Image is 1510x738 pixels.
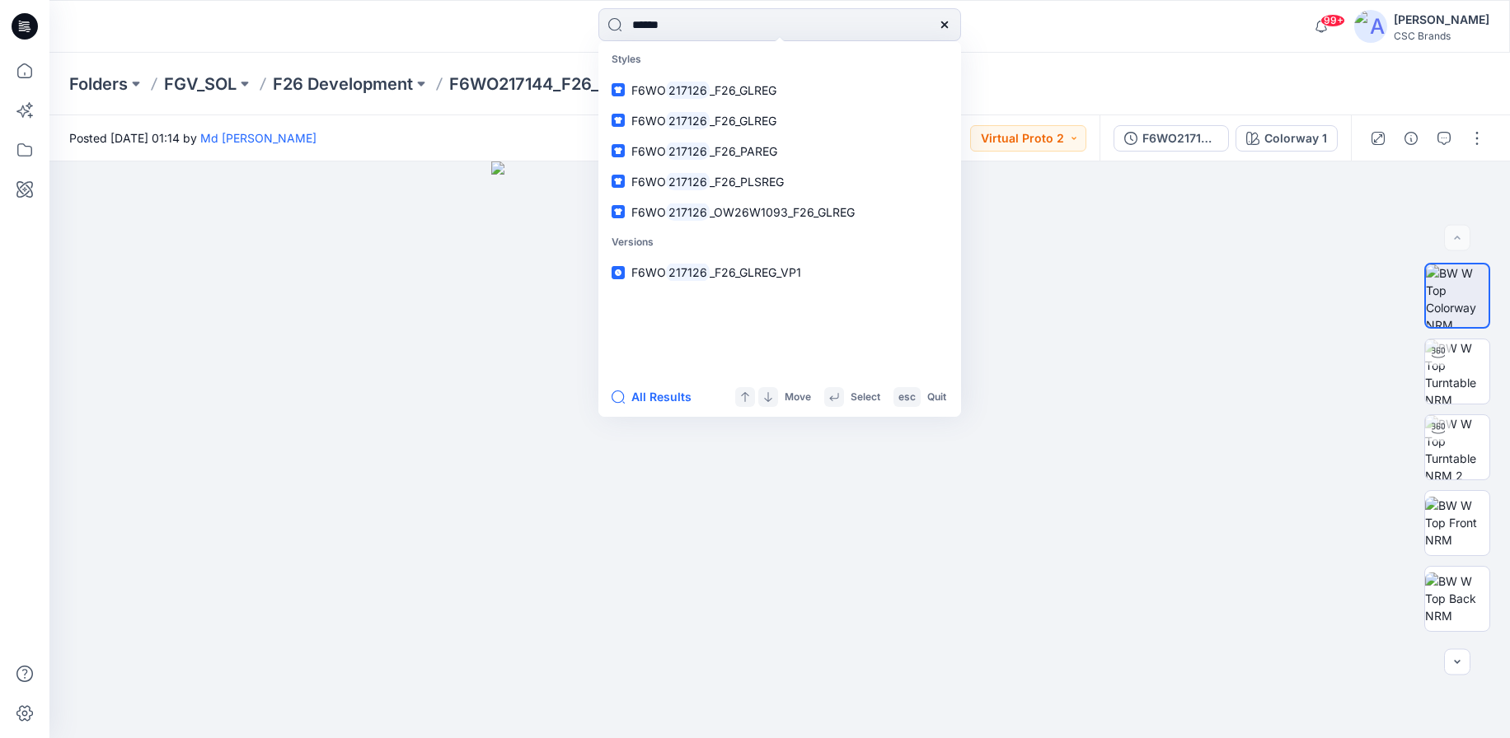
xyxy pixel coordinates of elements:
a: F6WO217126_OW26W1093_F26_GLREG [602,197,958,227]
span: _F26_PLSREG [710,175,784,189]
span: _OW26W1093_F26_GLREG [710,205,855,219]
img: avatar [1354,10,1387,43]
img: BW W Top Turntable NRM 2 [1425,415,1489,479]
button: F6WO217144_F26_PLSREG_VP2 [1114,125,1229,152]
mark: 217126 [666,263,710,282]
div: Colorway 1 [1264,129,1327,147]
p: F6WO217144_F26_PLSREG [449,72,663,96]
img: BW W Top Colorway NRM [1426,264,1489,327]
a: Md [PERSON_NAME] [200,131,317,145]
a: F6WO217126_F26_GLREG [602,105,958,136]
span: 99+ [1320,14,1345,27]
span: F6WO [631,144,666,158]
a: Folders [69,72,128,96]
span: F6WO [631,114,666,128]
span: F6WO [631,265,666,279]
button: All Results [612,387,702,407]
mark: 217126 [666,142,710,161]
a: FGV_SOL [164,72,237,96]
p: Quit [927,389,946,406]
img: BW W Top Front NRM [1425,497,1489,549]
a: F6WO217126_F26_PLSREG [602,166,958,197]
div: CSC Brands [1394,30,1489,42]
div: F6WO217144_F26_PLSREG_VP2 [1142,129,1218,147]
p: Versions [602,227,958,258]
button: Colorway 1 [1236,125,1338,152]
button: Details [1398,125,1424,152]
img: eyJhbGciOiJIUzI1NiIsImtpZCI6IjAiLCJzbHQiOiJzZXMiLCJ0eXAiOiJKV1QifQ.eyJkYXRhIjp7InR5cGUiOiJzdG9yYW... [491,161,1068,738]
span: _F26_GLREG [710,114,776,128]
span: _F26_GLREG_VP1 [710,265,801,279]
mark: 217126 [666,203,710,222]
span: F6WO [631,175,666,189]
mark: 217126 [666,111,710,130]
mark: 217126 [666,81,710,100]
div: [PERSON_NAME] [1394,10,1489,30]
span: Posted [DATE] 01:14 by [69,129,317,147]
a: F6WO217126_F26_GLREG_VP1 [602,257,958,287]
span: F6WO [631,205,666,219]
span: F6WO [631,83,666,97]
p: Styles [602,44,958,75]
span: _F26_GLREG [710,83,776,97]
p: Move [785,389,811,406]
a: F6WO217126_F26_PAREG [602,136,958,166]
img: BW W Top Turntable NRM [1425,339,1489,404]
span: _F26_PAREG [710,144,777,158]
a: F26 Development [273,72,413,96]
p: esc [898,389,916,406]
mark: 217126 [666,172,710,191]
a: F6WO217126_F26_GLREG [602,75,958,105]
img: BW W Top Back NRM [1425,572,1489,624]
p: Select [851,389,880,406]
